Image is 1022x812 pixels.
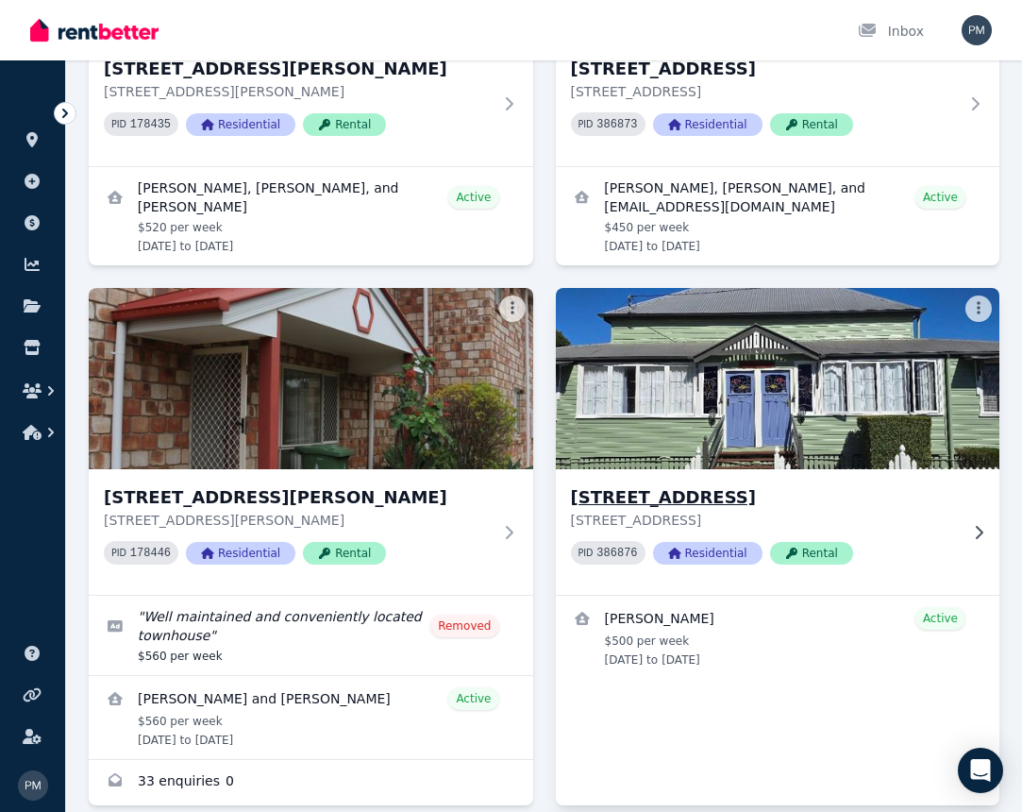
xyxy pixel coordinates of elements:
[556,596,1000,679] a: View details for Tony Woods
[770,542,853,565] span: Rental
[89,596,533,675] a: Edit listing: Well maintained and conveniently located townhouse
[303,542,386,565] span: Rental
[571,484,959,511] h3: [STREET_ADDRESS]
[111,119,126,129] small: PID
[186,113,295,136] span: Residential
[653,113,762,136] span: Residential
[653,542,762,565] span: Residential
[965,296,992,322] button: More options
[89,676,533,759] a: View details for Lachlan Chisholm and Natalee Johns
[770,113,853,136] span: Rental
[104,484,492,511] h3: [STREET_ADDRESS][PERSON_NAME]
[578,548,594,558] small: PID
[578,119,594,129] small: PID
[130,118,171,131] code: 178435
[571,511,959,530] p: [STREET_ADDRESS]
[958,748,1003,793] div: Open Intercom Messenger
[130,547,171,560] code: 178446
[596,118,637,131] code: 386873
[111,548,126,558] small: PID
[556,288,1000,595] a: 2/162 Flinders Parade, Sandgate[STREET_ADDRESS][STREET_ADDRESS]PID 386876ResidentialRental
[89,288,533,469] img: 2/12 Slater Avenue, Lawnton
[104,82,492,101] p: [STREET_ADDRESS][PERSON_NAME]
[858,22,924,41] div: Inbox
[545,283,1011,474] img: 2/162 Flinders Parade, Sandgate
[499,296,526,322] button: More options
[89,288,533,595] a: 2/12 Slater Avenue, Lawnton[STREET_ADDRESS][PERSON_NAME][STREET_ADDRESS][PERSON_NAME]PID 178446Re...
[962,15,992,45] img: PATRICIA MCGIRL
[89,760,533,805] a: Enquiries for 2/12 Slater Avenue, Lawnton
[571,82,959,101] p: [STREET_ADDRESS]
[303,113,386,136] span: Rental
[89,167,533,265] a: View details for Joshua Schiffer, Saika Chishiki, and Gordon Andrew Schiffer
[186,542,295,565] span: Residential
[104,56,492,82] h3: [STREET_ADDRESS][PERSON_NAME]
[18,770,48,801] img: PATRICIA MCGIRL
[571,56,959,82] h3: [STREET_ADDRESS]
[30,16,159,44] img: RentBetter
[104,511,492,530] p: [STREET_ADDRESS][PERSON_NAME]
[556,167,1000,265] a: View details for Simon Garnaut, Michelle Owen, and caitlingarnaut@gmail.com
[596,547,637,560] code: 386876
